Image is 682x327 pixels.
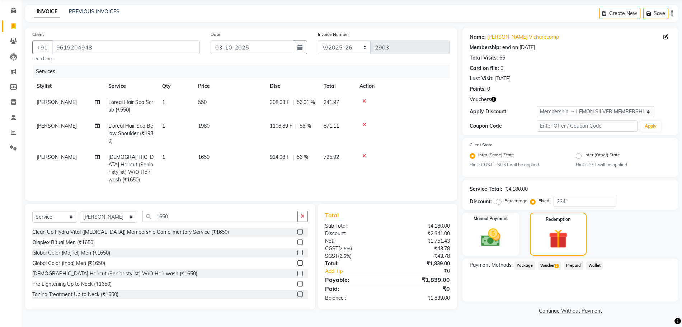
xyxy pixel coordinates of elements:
[32,260,105,267] div: Global Color (Inoa) Men (₹1650)
[295,122,297,130] span: |
[32,228,229,236] div: Clean Up Hydra Vital ([MEDICAL_DATA]) Membership Complimentary Service (₹1650)
[320,252,387,260] div: ( )
[340,246,351,251] span: 2.5%
[32,270,197,278] div: [DEMOGRAPHIC_DATA] Haircut (Senior stylist) W/O Hair wash (₹1650)
[297,99,315,106] span: 56.01 %
[270,99,290,106] span: 308.03 F
[387,252,455,260] div: ₹43.78
[538,261,561,270] span: Voucher
[320,267,399,275] a: Add Tip
[387,222,455,230] div: ₹4,180.00
[32,78,104,94] th: Stylist
[320,245,387,252] div: ( )
[324,99,339,105] span: 241.97
[198,99,207,105] span: 550
[387,237,455,245] div: ₹1,751.43
[108,123,153,144] span: L'oreal Hair Spa Below Shoulder (₹1980)
[470,108,537,115] div: Apply Discount
[32,249,110,257] div: Global Color (Majirel) Men (₹1650)
[37,99,77,105] span: [PERSON_NAME]
[470,122,537,130] div: Coupon Code
[265,78,319,94] th: Disc
[108,99,153,113] span: Loreal Hair Spa Scrub (₹550)
[37,154,77,160] span: [PERSON_NAME]
[194,78,265,94] th: Price
[470,75,494,82] div: Last Visit:
[546,216,570,223] label: Redemption
[320,294,387,302] div: Balance :
[470,96,491,103] span: Vouchers
[37,123,77,129] span: [PERSON_NAME]
[387,284,455,293] div: ₹0
[32,56,200,62] small: searching...
[320,230,387,237] div: Discount:
[69,8,119,15] a: PREVIOUS INVOICES
[270,153,290,161] span: 924.08 F
[514,261,535,270] span: Package
[324,123,339,129] span: 871.11
[599,8,640,19] button: Create New
[495,75,511,82] div: [DATE]
[470,44,501,51] div: Membership:
[387,275,455,284] div: ₹1,839.00
[470,142,493,148] label: Client State
[320,237,387,245] div: Net:
[505,185,528,193] div: ₹4,180.00
[487,33,559,41] a: [PERSON_NAME] Vicharecomp
[318,31,349,38] label: Invoice Number
[325,212,342,219] span: Total
[104,78,158,94] th: Service
[319,78,355,94] th: Total
[564,261,583,270] span: Prepaid
[198,154,210,160] span: 1650
[487,85,490,93] div: 0
[543,227,573,250] img: _gift.svg
[500,65,503,72] div: 0
[108,154,154,183] span: [DEMOGRAPHIC_DATA] Haircut (Senior stylist) W/O Hair wash (₹1650)
[464,307,677,315] a: Continue Without Payment
[162,99,165,105] span: 1
[198,123,210,129] span: 1980
[297,153,308,161] span: 56 %
[320,284,387,293] div: Paid:
[470,33,486,41] div: Name:
[470,65,499,72] div: Card on file:
[320,275,387,284] div: Payable:
[292,99,294,106] span: |
[470,54,498,62] div: Total Visits:
[470,162,565,168] small: Hint : CGST + SGST will be applied
[470,185,502,193] div: Service Total:
[34,5,60,18] a: INVOICE
[320,260,387,267] div: Total:
[142,211,297,222] input: Search or Scan
[292,153,294,161] span: |
[211,31,220,38] label: Date
[576,162,671,168] small: Hint : IGST will be applied
[32,239,95,246] div: Olaplex Ritual Men (₹1650)
[355,78,450,94] th: Action
[643,8,668,19] button: Save
[474,215,508,222] label: Manual Payment
[325,253,338,259] span: SGST
[32,291,118,298] div: Toning Treatment Up to Neck (₹1650)
[33,65,455,78] div: Services
[324,154,339,160] span: 725.92
[162,154,165,160] span: 1
[52,41,200,54] input: Search by Name/Mobile/Email/Code
[399,267,455,275] div: ₹0
[325,245,338,252] span: CGST
[475,226,507,249] img: _cash.svg
[387,260,455,267] div: ₹1,839.00
[32,280,112,288] div: Pre Lightening Up to Neck (₹1650)
[162,123,165,129] span: 1
[300,122,311,130] span: 56 %
[586,261,603,270] span: Wallet
[584,152,620,160] label: Inter (Other) State
[387,230,455,237] div: ₹2,341.00
[478,152,514,160] label: Intra (Same) State
[158,78,194,94] th: Qty
[470,85,486,93] div: Points:
[640,121,661,132] button: Apply
[504,198,527,204] label: Percentage
[32,41,52,54] button: +91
